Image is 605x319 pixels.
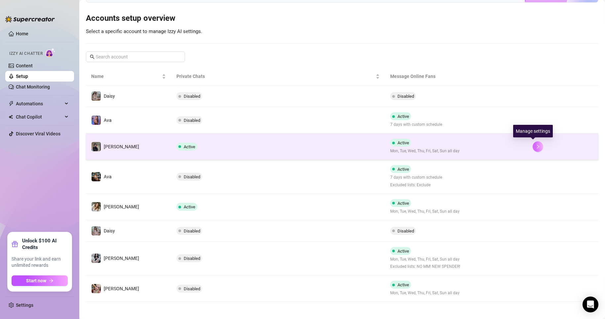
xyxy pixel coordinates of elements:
[184,229,200,233] span: Disabled
[397,201,409,206] span: Active
[16,84,50,89] a: Chat Monitoring
[49,278,54,283] span: arrow-right
[397,167,409,172] span: Active
[397,249,409,254] span: Active
[12,241,18,247] span: gift
[184,174,200,179] span: Disabled
[92,142,101,151] img: Anna
[96,53,176,60] input: Search account
[184,256,200,261] span: Disabled
[390,122,442,128] span: 7 days with custom schedule
[390,256,460,263] span: Mon, Tue, Wed, Thu, Fri, Sat, Sun all day
[397,282,409,287] span: Active
[26,278,46,283] span: Start now
[9,101,14,106] span: thunderbolt
[184,286,200,291] span: Disabled
[390,208,460,215] span: Mon, Tue, Wed, Thu, Fri, Sat, Sun all day
[390,148,460,154] span: Mon, Tue, Wed, Thu, Fri, Sat, Sun all day
[104,144,139,149] span: [PERSON_NAME]
[104,174,112,179] span: Ava
[184,94,200,99] span: Disabled
[16,63,33,68] a: Content
[92,116,101,125] img: Ava
[92,91,101,101] img: Daisy
[9,115,13,119] img: Chat Copilot
[397,229,414,233] span: Disabled
[16,131,60,136] a: Discover Viral Videos
[533,141,543,152] button: right
[92,202,101,211] img: Paige
[397,94,414,99] span: Disabled
[390,174,442,181] span: 7 days with custom schedule
[9,51,43,57] span: Izzy AI Chatter
[104,228,115,233] span: Daisy
[397,114,409,119] span: Active
[184,204,195,209] span: Active
[45,48,56,57] img: AI Chatter
[92,226,101,235] img: Daisy
[171,67,385,86] th: Private Chats
[390,290,460,296] span: Mon, Tue, Wed, Thu, Fri, Sat, Sun all day
[104,93,115,99] span: Daisy
[5,16,55,22] img: logo-BBDzfeDw.svg
[91,73,161,80] span: Name
[16,112,63,122] span: Chat Copilot
[397,140,409,145] span: Active
[104,256,139,261] span: [PERSON_NAME]
[16,302,33,308] a: Settings
[92,284,101,293] img: Anna
[176,73,374,80] span: Private Chats
[86,67,171,86] th: Name
[22,237,68,251] strong: Unlock $100 AI Credits
[536,144,540,149] span: right
[104,204,139,209] span: [PERSON_NAME]
[12,275,68,286] button: Start nowarrow-right
[12,256,68,269] span: Share your link and earn unlimited rewards
[16,74,28,79] a: Setup
[390,264,460,270] span: Excluded lists: NO MM! NEW SPENDER!
[92,172,101,181] img: Ava
[86,13,598,24] h3: Accounts setup overview
[86,28,202,34] span: Select a specific account to manage Izzy AI settings.
[16,31,28,36] a: Home
[104,118,112,123] span: Ava
[16,98,63,109] span: Automations
[513,125,553,137] div: Manage settings
[90,54,95,59] span: search
[583,297,598,312] div: Open Intercom Messenger
[184,144,195,149] span: Active
[92,254,101,263] img: Sadie
[184,118,200,123] span: Disabled
[104,286,139,291] span: [PERSON_NAME]
[385,67,527,86] th: Message Online Fans
[390,182,442,188] span: Excluded lists: Exclude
